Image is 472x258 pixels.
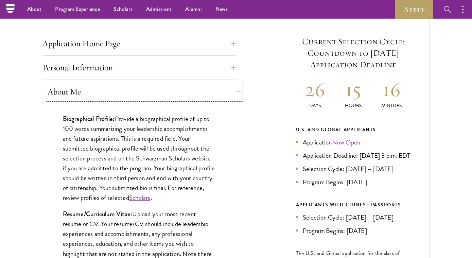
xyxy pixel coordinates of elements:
button: Personal Information [42,59,236,76]
strong: Biographical Profile: [63,114,115,123]
p: Days [296,102,334,109]
li: Application [296,137,411,147]
button: About Me [48,84,241,100]
li: Selection Cycle: [DATE] – [DATE] [296,164,411,174]
a: Scholars [129,193,151,203]
p: Minutes [372,102,411,109]
li: Program Begins: [DATE] [296,226,411,236]
h2: 26 [296,76,334,102]
div: U.S. and Global Applicants [296,125,411,134]
h2: 15 [334,76,372,102]
div: APPLICANTS WITH CHINESE PASSPORTS [296,201,411,209]
a: Now Open [332,137,361,147]
h5: Current Selection Cycle: Countdown to [DATE] Application Deadline [296,36,411,70]
li: Selection Cycle: [DATE] – [DATE] [296,212,411,222]
li: Program Begins: [DATE] [296,177,411,187]
p: Hours [334,102,372,109]
strong: Resume/Curriculum Vitae: [63,209,133,219]
button: Application Home Page [42,35,236,52]
li: Application Deadline: [DATE] 3 p.m. EDT [296,151,411,160]
p: Provide a biographical profile of up to 100 words summarizing your leadership accomplishments and... [63,114,216,203]
h2: 16 [372,76,411,102]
